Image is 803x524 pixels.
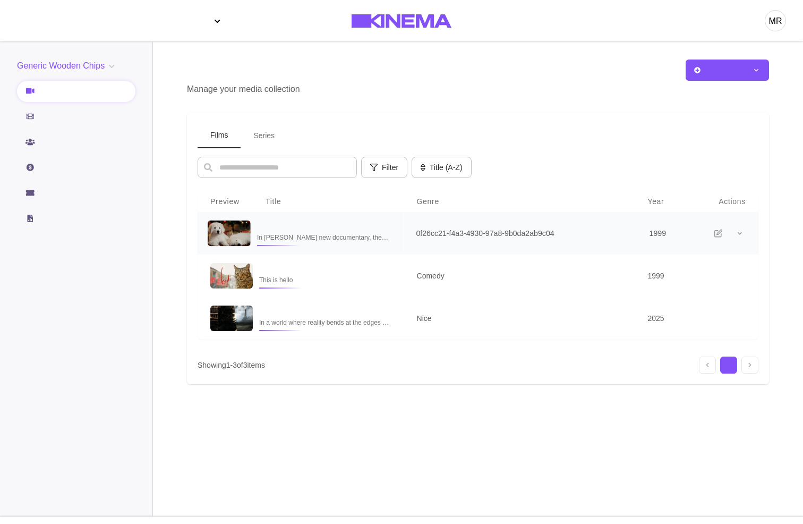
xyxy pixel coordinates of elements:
[257,232,390,243] p: In [PERSON_NAME] new documentary, the shop owners and best friends reminisce about how [US_STATE]...
[695,191,758,212] th: Actions
[635,191,695,212] th: Year
[647,271,682,281] p: 1999
[253,191,404,212] th: Title
[17,14,57,27] a: For Hosts
[650,228,684,239] p: 1999
[17,183,135,204] a: Subscriptions
[241,123,287,148] button: Series
[417,313,622,324] p: Nice
[198,191,253,212] th: Preview
[74,14,137,27] a: For Filmmakers
[412,157,471,178] button: Title (A-Z)
[720,357,737,374] div: Current page, page 1
[647,313,682,324] p: 2025
[699,357,758,374] nav: pagination navigation
[416,228,623,239] p: 0f26cc21-f4a3-4930-97a8-9b0da2ab9c04
[187,60,300,79] h2: My Library
[198,360,265,371] p: Showing 1 - 3 of 3 items
[17,157,135,179] a: Payout Account
[361,157,407,178] button: Filter
[208,221,251,246] img: Allan & Suzi
[686,60,769,81] button: Add Media
[404,191,635,212] th: Genre
[259,306,391,316] h3: [PERSON_NAME] Test Film
[417,271,622,281] p: Comedy
[17,132,135,153] a: Organization
[699,357,716,374] div: Previous page
[259,275,391,285] p: This is hello
[17,208,135,230] a: Reports
[259,317,391,328] p: In a world where reality bends at the edges of consciousness, "[PERSON_NAME] Test Film" follows t...
[198,123,241,148] button: Films
[154,14,220,27] button: For Audiences
[769,15,782,28] div: MR
[741,357,758,374] div: Next page
[17,106,135,128] a: My Screenings
[710,225,727,242] button: Edit
[17,60,119,72] button: Generic Wooden Chips
[731,225,748,242] button: More options
[210,306,253,331] img: Rish Test Film
[257,221,390,231] h3: [PERSON_NAME] & [PERSON_NAME]
[259,263,391,273] h3: Hello
[187,83,300,96] p: Manage your media collection
[210,263,253,289] img: Hello
[17,81,135,102] a: My Films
